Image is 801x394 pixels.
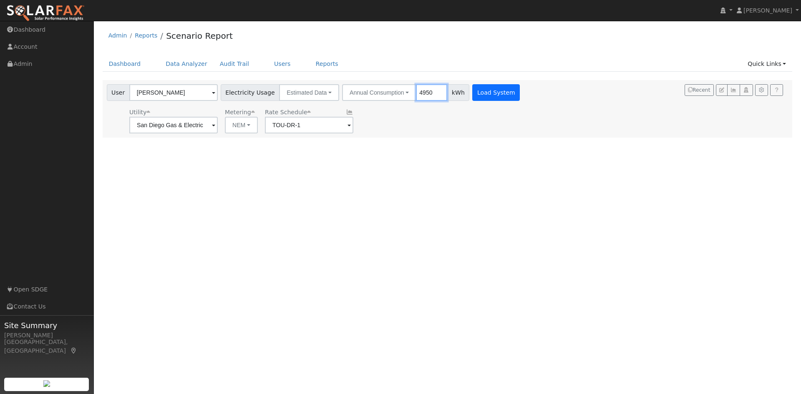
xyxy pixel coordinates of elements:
span: Alias: None [265,109,311,115]
a: Dashboard [103,56,147,72]
img: SolarFax [6,5,85,22]
div: Metering [225,108,258,117]
button: Recent [685,84,714,96]
a: Reports [310,56,345,72]
button: Annual Consumption [342,84,416,101]
a: Help Link [770,84,783,96]
input: Select a Utility [129,117,218,133]
a: Map [70,347,78,354]
button: Settings [755,84,768,96]
span: [PERSON_NAME] [743,7,792,14]
a: Reports [135,32,157,39]
a: Data Analyzer [159,56,214,72]
a: Scenario Report [166,31,233,41]
span: kWh [447,84,469,101]
button: NEM [225,117,258,133]
button: Edit User [716,84,728,96]
div: [GEOGRAPHIC_DATA], [GEOGRAPHIC_DATA] [4,338,89,355]
div: [PERSON_NAME] [4,331,89,340]
button: Multi-Series Graph [727,84,740,96]
input: Select a User [129,84,218,101]
a: Users [268,56,297,72]
span: Electricity Usage [221,84,280,101]
a: Audit Trail [214,56,255,72]
a: Quick Links [741,56,792,72]
input: Select a Rate Schedule [265,117,353,133]
button: Load System [472,84,520,101]
button: Estimated Data [279,84,339,101]
button: Login As [740,84,753,96]
span: Site Summary [4,320,89,331]
a: Admin [108,32,127,39]
img: retrieve [43,380,50,387]
span: User [107,84,130,101]
div: Utility [129,108,218,117]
